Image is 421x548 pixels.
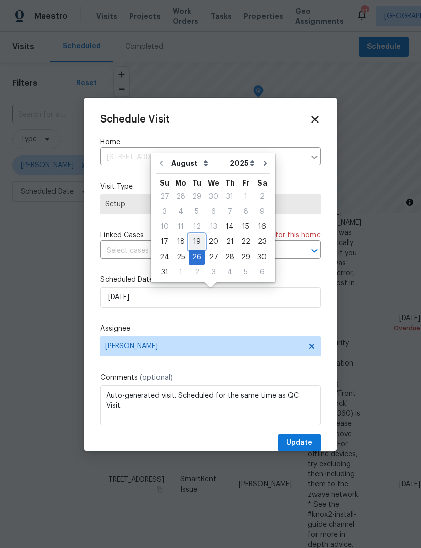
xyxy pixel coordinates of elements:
div: Fri Sep 05 2025 [238,265,254,280]
div: 8 [238,205,254,219]
div: Thu Aug 07 2025 [222,204,238,219]
input: M/D/YYYY [100,287,321,308]
div: 17 [156,235,173,249]
abbr: Thursday [225,179,235,187]
div: Fri Aug 08 2025 [238,204,254,219]
div: 31 [222,190,238,204]
button: Update [278,434,321,452]
label: Home [100,137,321,147]
div: 27 [205,250,222,264]
input: Enter in an address [100,150,305,165]
div: Wed Sep 03 2025 [205,265,222,280]
div: Fri Aug 22 2025 [238,234,254,250]
span: Close [309,114,321,125]
span: [PERSON_NAME] [105,342,303,350]
div: Mon Aug 11 2025 [173,219,189,234]
div: Tue Aug 12 2025 [189,219,205,234]
div: 30 [254,250,270,264]
div: Fri Aug 29 2025 [238,250,254,265]
div: 18 [173,235,189,249]
div: 24 [156,250,173,264]
div: 22 [238,235,254,249]
abbr: Sunday [160,179,169,187]
div: 1 [173,265,189,279]
div: 31 [156,265,173,279]
div: Thu Sep 04 2025 [222,265,238,280]
div: Sun Aug 31 2025 [156,265,173,280]
div: 12 [189,220,205,234]
select: Month [169,156,227,171]
div: 1 [238,190,254,204]
div: Thu Aug 14 2025 [222,219,238,234]
div: 10 [156,220,173,234]
div: Wed Aug 13 2025 [205,219,222,234]
div: 5 [189,205,205,219]
div: Mon Sep 01 2025 [173,265,189,280]
div: 2 [254,190,270,204]
button: Go to previous month [153,153,169,173]
div: 30 [205,190,222,204]
span: (optional) [140,374,173,381]
label: Visit Type [100,181,321,192]
div: Sun Jul 27 2025 [156,189,173,204]
div: 19 [189,235,205,249]
label: Scheduled Date [100,275,321,285]
select: Year [227,156,257,171]
div: 3 [205,265,222,279]
div: 6 [205,205,222,219]
div: Thu Aug 28 2025 [222,250,238,265]
div: 15 [238,220,254,234]
div: 9 [254,205,270,219]
div: Sat Aug 16 2025 [254,219,270,234]
input: Select cases [100,243,292,259]
div: 14 [222,220,238,234]
div: Mon Aug 18 2025 [173,234,189,250]
span: Schedule Visit [100,114,170,125]
div: Fri Aug 01 2025 [238,189,254,204]
div: Sun Aug 10 2025 [156,219,173,234]
div: Tue Aug 19 2025 [189,234,205,250]
div: 11 [173,220,189,234]
div: Tue Aug 26 2025 [189,250,205,265]
label: Assignee [100,324,321,334]
div: 27 [156,190,173,204]
div: Wed Jul 30 2025 [205,189,222,204]
div: 25 [173,250,189,264]
label: Comments [100,373,321,383]
abbr: Saturday [257,179,267,187]
div: 6 [254,265,270,279]
div: Sat Sep 06 2025 [254,265,270,280]
div: Sun Aug 24 2025 [156,250,173,265]
div: Mon Aug 04 2025 [173,204,189,219]
div: 29 [238,250,254,264]
div: 2 [189,265,205,279]
div: 21 [222,235,238,249]
abbr: Friday [242,179,249,187]
div: Sat Aug 02 2025 [254,189,270,204]
div: 13 [205,220,222,234]
div: Sat Aug 23 2025 [254,234,270,250]
span: Linked Cases [100,230,144,240]
textarea: Auto-generated visit. Scheduled for the same time as QC Visit. [100,385,321,425]
div: Mon Aug 25 2025 [173,250,189,265]
div: 16 [254,220,270,234]
div: 20 [205,235,222,249]
div: 28 [222,250,238,264]
div: 5 [238,265,254,279]
div: Mon Jul 28 2025 [173,189,189,204]
div: Sat Aug 09 2025 [254,204,270,219]
abbr: Wednesday [208,179,219,187]
div: Tue Sep 02 2025 [189,265,205,280]
div: Thu Aug 21 2025 [222,234,238,250]
span: Setup [105,199,316,209]
div: Wed Aug 06 2025 [205,204,222,219]
div: Fri Aug 15 2025 [238,219,254,234]
button: Open [307,243,322,258]
span: Update [286,437,312,449]
abbr: Monday [175,179,186,187]
div: 26 [189,250,205,264]
div: 23 [254,235,270,249]
div: 29 [189,190,205,204]
div: 28 [173,190,189,204]
div: 3 [156,205,173,219]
